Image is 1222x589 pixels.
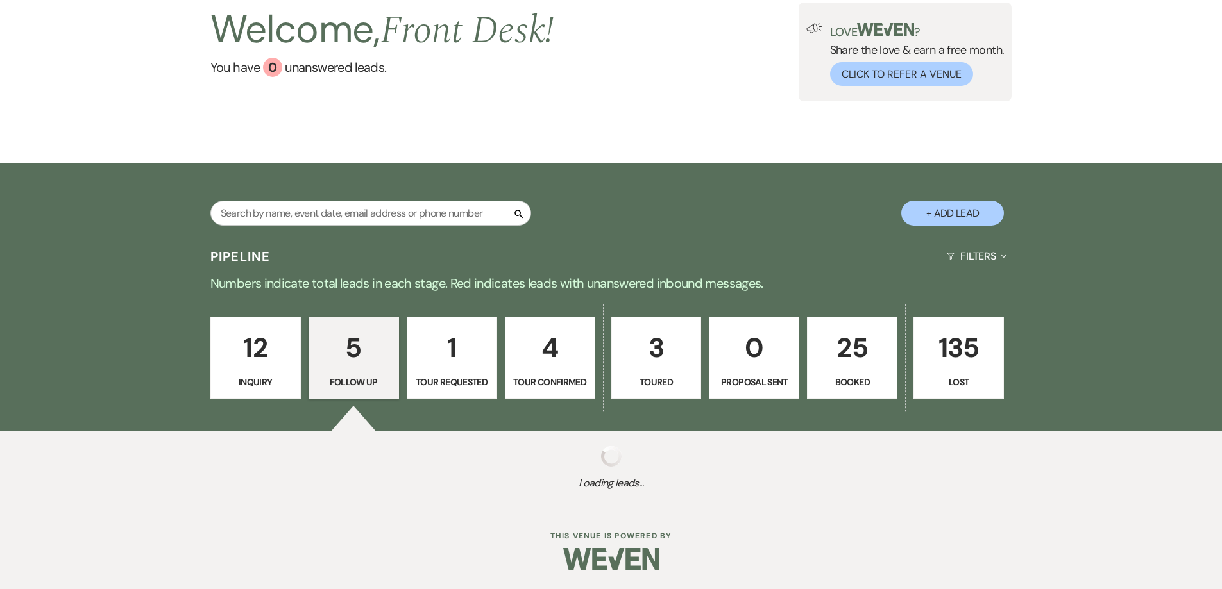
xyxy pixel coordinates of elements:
[830,23,1005,38] p: Love ?
[263,58,282,77] div: 0
[913,317,1004,399] a: 135Lost
[806,23,822,33] img: loud-speaker-illustration.svg
[620,375,693,389] p: Toured
[513,326,587,369] p: 4
[415,326,489,369] p: 1
[415,375,489,389] p: Tour Requested
[620,326,693,369] p: 3
[210,201,531,226] input: Search by name, event date, email address or phone number
[901,201,1004,226] button: + Add Lead
[505,317,595,399] a: 4Tour Confirmed
[210,317,301,399] a: 12Inquiry
[61,476,1161,491] span: Loading leads...
[563,536,659,581] img: Weven Logo
[210,58,554,77] a: You have 0 unanswered leads.
[857,23,914,36] img: weven-logo-green.svg
[942,239,1012,273] button: Filters
[210,3,554,58] h2: Welcome,
[601,446,622,467] img: loading spinner
[822,23,1005,86] div: Share the love & earn a free month.
[830,62,973,86] button: Click to Refer a Venue
[219,326,293,369] p: 12
[407,317,497,399] a: 1Tour Requested
[807,317,897,399] a: 25Booked
[210,247,271,265] h3: Pipeline
[611,317,702,399] a: 3Toured
[922,326,996,369] p: 135
[709,317,799,399] a: 0Proposal Sent
[717,375,791,389] p: Proposal Sent
[380,1,554,60] span: Front Desk !
[815,375,889,389] p: Booked
[513,375,587,389] p: Tour Confirmed
[317,326,391,369] p: 5
[317,375,391,389] p: Follow Up
[922,375,996,389] p: Lost
[717,326,791,369] p: 0
[149,273,1073,294] p: Numbers indicate total leads in each stage. Red indicates leads with unanswered inbound messages.
[309,317,399,399] a: 5Follow Up
[815,326,889,369] p: 25
[219,375,293,389] p: Inquiry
